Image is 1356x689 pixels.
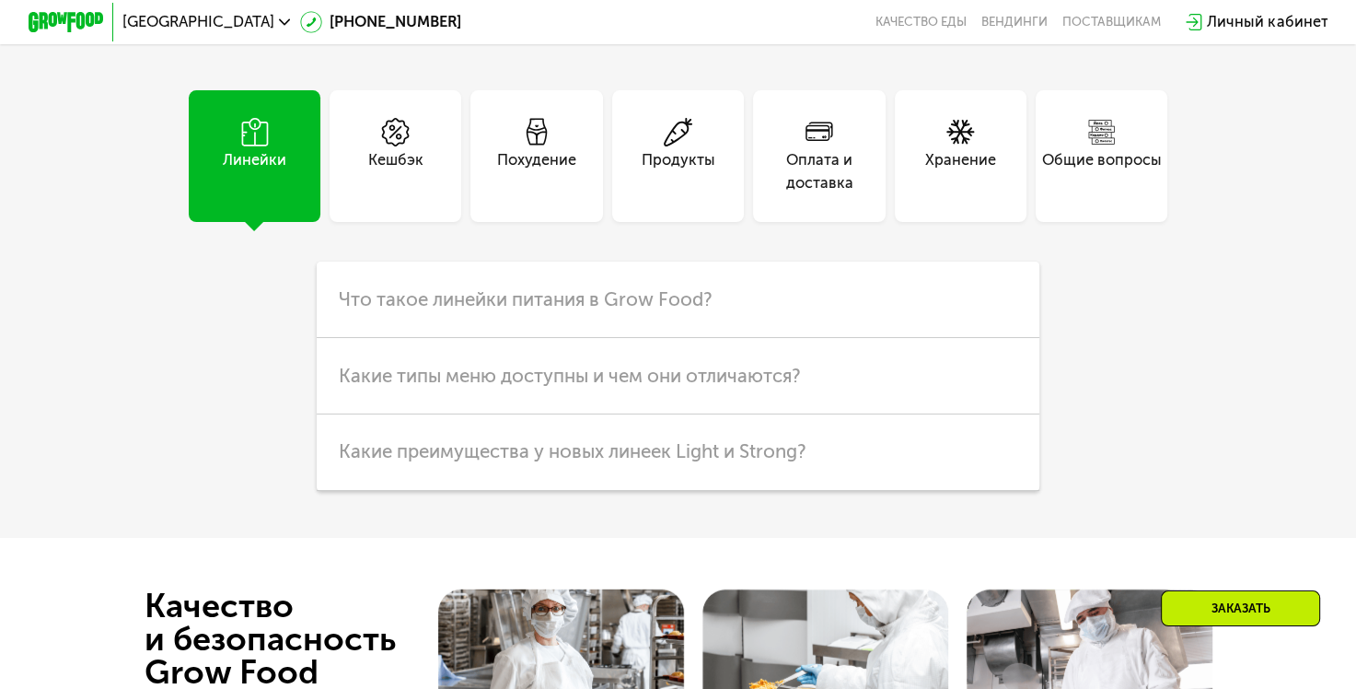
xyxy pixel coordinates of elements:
a: [PHONE_NUMBER] [300,11,462,34]
span: Какие преимущества у новых линеек Light и Strong? [339,440,806,462]
a: Вендинги [981,15,1048,29]
span: [GEOGRAPHIC_DATA] [122,15,274,29]
div: Общие вопросы [1042,149,1162,194]
div: Продукты [641,149,714,194]
div: Линейки [223,149,286,194]
div: Личный кабинет [1207,11,1327,34]
a: Качество еды [875,15,967,29]
div: Хранение [925,149,996,194]
span: Какие типы меню доступны и чем они отличаются? [339,365,801,387]
div: Качество и безопасность Grow Food [145,590,464,689]
div: поставщикам [1062,15,1161,29]
div: Заказать [1161,590,1320,626]
span: Что такое линейки питания в Grow Food? [339,288,713,310]
div: Похудение [497,149,576,194]
div: Оплата и доставка [753,149,885,194]
div: Кешбэк [368,149,423,194]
